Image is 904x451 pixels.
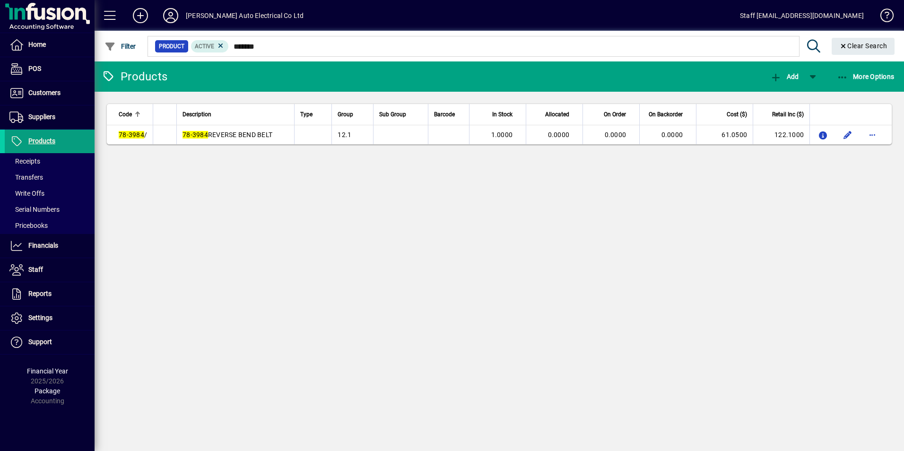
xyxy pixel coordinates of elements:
[159,42,184,51] span: Product
[27,367,68,375] span: Financial Year
[183,131,208,139] em: 78-3984
[5,258,95,282] a: Staff
[28,137,55,145] span: Products
[119,109,132,120] span: Code
[696,125,753,144] td: 61.0500
[119,131,147,139] span: /
[768,68,801,85] button: Add
[119,131,144,139] em: 78-3984
[191,40,229,52] mat-chip: Activation Status: Active
[9,157,40,165] span: Receipts
[183,109,211,120] span: Description
[545,109,569,120] span: Allocated
[5,185,95,201] a: Write Offs
[35,387,60,395] span: Package
[604,109,626,120] span: On Order
[28,314,52,321] span: Settings
[28,266,43,273] span: Staff
[834,68,897,85] button: More Options
[379,109,422,120] div: Sub Group
[434,109,455,120] span: Barcode
[5,282,95,306] a: Reports
[338,131,351,139] span: 12.1
[532,109,578,120] div: Allocated
[649,109,683,120] span: On Backorder
[9,173,43,181] span: Transfers
[5,201,95,217] a: Serial Numbers
[104,43,136,50] span: Filter
[5,33,95,57] a: Home
[186,8,304,23] div: [PERSON_NAME] Auto Electrical Co Ltd
[5,169,95,185] a: Transfers
[28,113,55,121] span: Suppliers
[183,131,272,139] span: REVERSE BEND BELT
[548,131,570,139] span: 0.0000
[379,109,406,120] span: Sub Group
[300,109,313,120] span: Type
[865,127,880,142] button: More options
[661,131,683,139] span: 0.0000
[5,153,95,169] a: Receipts
[740,8,864,23] div: Staff [EMAIL_ADDRESS][DOMAIN_NAME]
[840,127,855,142] button: Edit
[28,89,61,96] span: Customers
[9,206,60,213] span: Serial Numbers
[119,109,147,120] div: Code
[475,109,521,120] div: In Stock
[300,109,326,120] div: Type
[195,43,214,50] span: Active
[5,105,95,129] a: Suppliers
[837,73,895,80] span: More Options
[434,109,463,120] div: Barcode
[156,7,186,24] button: Profile
[832,38,895,55] button: Clear
[5,81,95,105] a: Customers
[492,109,513,120] span: In Stock
[28,242,58,249] span: Financials
[28,338,52,346] span: Support
[5,57,95,81] a: POS
[28,41,46,48] span: Home
[753,125,809,144] td: 122.1000
[9,222,48,229] span: Pricebooks
[491,131,513,139] span: 1.0000
[5,217,95,234] a: Pricebooks
[770,73,799,80] span: Add
[125,7,156,24] button: Add
[645,109,691,120] div: On Backorder
[102,69,167,84] div: Products
[589,109,635,120] div: On Order
[839,42,887,50] span: Clear Search
[338,109,367,120] div: Group
[28,290,52,297] span: Reports
[28,65,41,72] span: POS
[5,234,95,258] a: Financials
[873,2,892,33] a: Knowledge Base
[338,109,353,120] span: Group
[605,131,626,139] span: 0.0000
[9,190,44,197] span: Write Offs
[727,109,747,120] span: Cost ($)
[102,38,139,55] button: Filter
[5,330,95,354] a: Support
[5,306,95,330] a: Settings
[183,109,288,120] div: Description
[772,109,804,120] span: Retail Inc ($)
